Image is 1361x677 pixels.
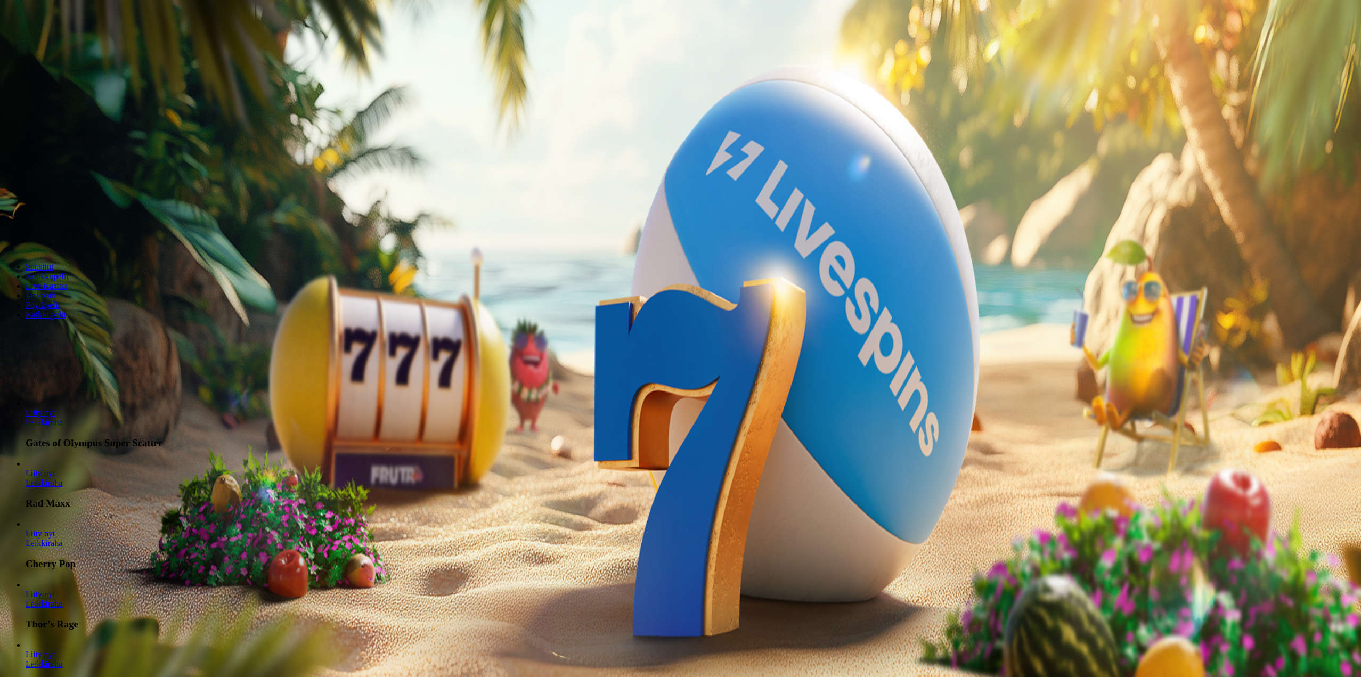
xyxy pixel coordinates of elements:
[26,590,55,599] span: Liity nyt
[4,244,1357,320] nav: Lobby
[26,519,1357,570] article: Cherry Pop
[26,650,55,659] span: Liity nyt
[26,618,1357,630] h3: Thor’s Rage
[26,408,55,417] a: Gates of Olympus Super Scatter
[26,659,62,668] a: Wanted Dead or a Wild
[26,281,68,290] a: Live Kasino
[26,580,1357,631] article: Thor’s Rage
[26,529,55,538] a: Cherry Pop
[26,497,1357,509] h3: Rad Maxx
[26,300,60,309] a: Pöytäpelit
[26,310,66,319] a: Kaikki pelit
[26,469,55,478] span: Liity nyt
[26,272,69,281] a: Kolikkopelit
[26,599,62,608] a: Thor’s Rage
[26,398,1357,449] article: Gates of Olympus Super Scatter
[26,539,62,548] a: Cherry Pop
[26,650,55,659] a: Wanted Dead or a Wild
[26,529,55,538] span: Liity nyt
[26,408,55,417] span: Liity nyt
[26,418,62,427] a: Gates of Olympus Super Scatter
[4,244,1357,339] header: Lobby
[26,459,1357,510] article: Rad Maxx
[26,558,1357,570] h3: Cherry Pop
[26,469,55,478] a: Rad Maxx
[26,262,53,271] a: Suositut
[26,437,1357,449] h3: Gates of Olympus Super Scatter
[26,590,55,599] a: Thor’s Rage
[26,291,56,300] a: Jackpotit
[26,478,62,487] a: Rad Maxx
